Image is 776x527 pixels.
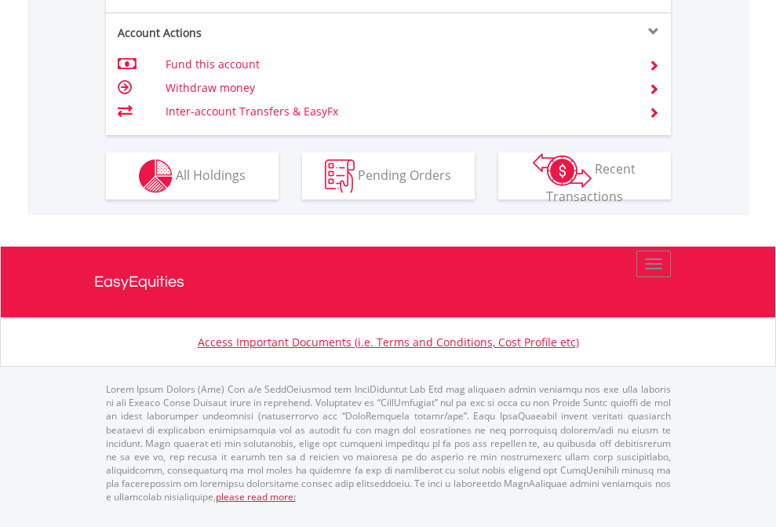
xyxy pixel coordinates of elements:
[498,152,671,199] button: Recent Transactions
[302,152,475,199] button: Pending Orders
[216,490,296,503] a: please read more:
[176,166,246,183] span: All Holdings
[198,335,579,350] a: Access Important Documents (i.e. Terms and Conditions, Cost Profile etc)
[166,76,629,100] td: Withdraw money
[358,166,451,183] span: Pending Orders
[106,382,671,503] p: Lorem Ipsum Dolors (Ame) Con a/e SeddOeiusmod tem InciDiduntut Lab Etd mag aliquaen admin veniamq...
[166,100,629,123] td: Inter-account Transfers & EasyFx
[106,152,279,199] button: All Holdings
[94,247,683,317] a: EasyEquities
[325,159,355,193] img: pending_instructions-wht.png
[533,153,592,188] img: transactions-zar-wht.png
[166,53,629,76] td: Fund this account
[139,159,173,193] img: holdings-wht.png
[106,25,388,41] div: Account Actions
